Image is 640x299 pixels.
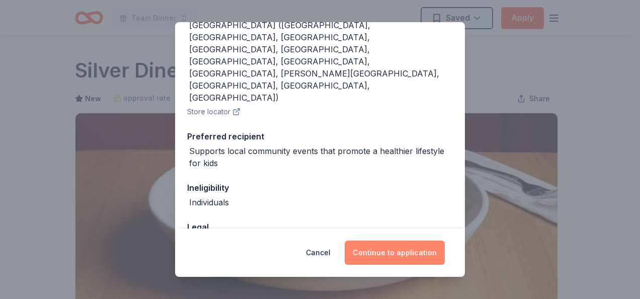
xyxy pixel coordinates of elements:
div: Ineligibility [187,181,453,194]
div: Individuals [189,196,229,208]
button: Cancel [306,241,331,265]
div: Legal [187,220,453,234]
button: Continue to application [345,241,445,265]
div: Preferred recipient [187,130,453,143]
button: Store locator [187,106,241,118]
div: Supports local community events that promote a healthier lifestyle for kids [189,145,453,169]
